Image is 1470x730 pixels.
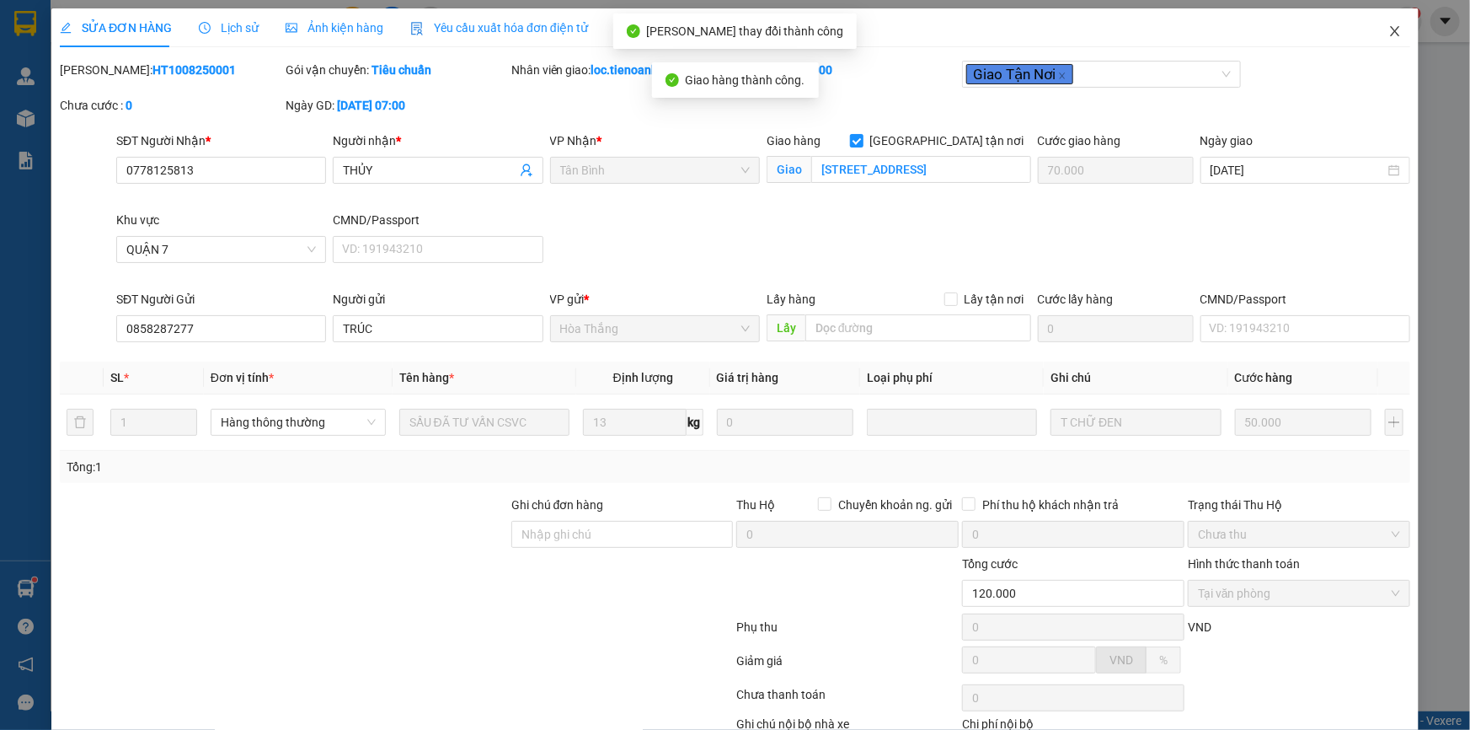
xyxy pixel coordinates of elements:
[286,61,508,79] div: Gói vận chuyển:
[116,132,326,150] div: SĐT Người Nhận
[286,21,383,35] span: Ảnh kiện hàng
[126,237,316,262] span: QUẬN 7
[511,521,734,548] input: Ghi chú đơn hàng
[67,409,94,436] button: delete
[1188,620,1211,634] span: VND
[1388,24,1402,38] span: close
[110,371,124,384] span: SL
[560,316,750,341] span: Hòa Thắng
[591,63,659,77] b: loc.tienoanh
[1198,522,1400,547] span: Chưa thu
[399,409,569,436] input: VD: Bàn, Ghế
[550,134,597,148] span: VP Nhận
[805,314,1031,341] input: Dọc đường
[717,371,779,384] span: Giá trị hàng
[126,99,132,112] b: 0
[1371,8,1419,56] button: Close
[958,290,1031,309] span: Lấy tận nơi
[811,156,1031,183] input: Giao tận nơi
[511,61,734,79] div: Nhân viên giao:
[152,63,236,77] b: HT1008250001
[60,61,282,79] div: [PERSON_NAME]:
[966,64,1073,84] span: Giao Tận Nơi
[550,290,760,309] div: VP gửi
[1188,496,1410,514] div: Trạng thái Thu Hộ
[1038,293,1114,306] label: Cước lấy hàng
[60,96,282,115] div: Chưa cước :
[767,293,815,306] span: Lấy hàng
[735,618,961,647] div: Phụ thu
[962,557,1018,571] span: Tổng cước
[286,96,508,115] div: Ngày GD:
[60,22,72,34] span: edit
[399,371,454,384] span: Tên hàng
[286,22,297,34] span: picture
[736,498,775,512] span: Thu Hộ
[1058,72,1066,80] span: close
[767,314,805,341] span: Lấy
[410,21,588,35] span: Yêu cầu xuất hóa đơn điện tử
[717,409,854,436] input: 0
[735,685,961,715] div: Chưa thanh toán
[1211,161,1385,180] input: Ngày giao
[1235,409,1372,436] input: 0
[1388,164,1400,176] span: close-circle
[1044,362,1227,395] th: Ghi chú
[831,496,959,514] span: Chuyển khoản ng. gửi
[60,21,172,35] span: SỬA ĐƠN HÀNG
[116,211,326,229] div: Khu vực
[686,73,805,87] span: Giao hàng thành công.
[860,362,1044,395] th: Loại phụ phí
[520,164,533,177] span: user-add
[333,211,543,229] div: CMND/Passport
[333,132,543,150] div: Người nhận
[735,652,961,681] div: Giảm giá
[767,134,821,148] span: Giao hàng
[666,73,679,87] span: check-circle
[1235,371,1293,384] span: Cước hàng
[647,24,844,38] span: [PERSON_NAME] thay đổi thành công
[211,371,274,384] span: Đơn vị tính
[1038,134,1121,148] label: Cước giao hàng
[767,156,811,183] span: Giao
[1188,557,1300,571] label: Hình thức thanh toán
[687,409,703,436] span: kg
[1200,134,1254,148] label: Ngày giao
[976,496,1125,514] span: Phí thu hộ khách nhận trả
[67,458,568,476] div: Tổng: 1
[1200,290,1410,309] div: CMND/Passport
[1109,653,1133,667] span: VND
[199,21,259,35] span: Lịch sử
[1050,409,1221,436] input: Ghi Chú
[116,290,326,309] div: SĐT Người Gửi
[333,290,543,309] div: Người gửi
[511,498,604,512] label: Ghi chú đơn hàng
[337,99,405,112] b: [DATE] 07:00
[560,158,750,183] span: Tân Bình
[199,22,211,34] span: clock-circle
[372,63,431,77] b: Tiêu chuẩn
[1038,315,1194,342] input: Cước lấy hàng
[863,132,1031,150] span: [GEOGRAPHIC_DATA] tận nơi
[221,410,376,435] span: Hàng thông thường
[627,24,640,38] span: check-circle
[613,371,673,384] span: Định lượng
[1385,409,1403,436] button: plus
[1159,653,1168,667] span: %
[1038,157,1194,184] input: Cước giao hàng
[410,22,424,35] img: icon
[1198,581,1400,606] span: Tại văn phòng
[736,61,959,79] div: Cước rồi :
